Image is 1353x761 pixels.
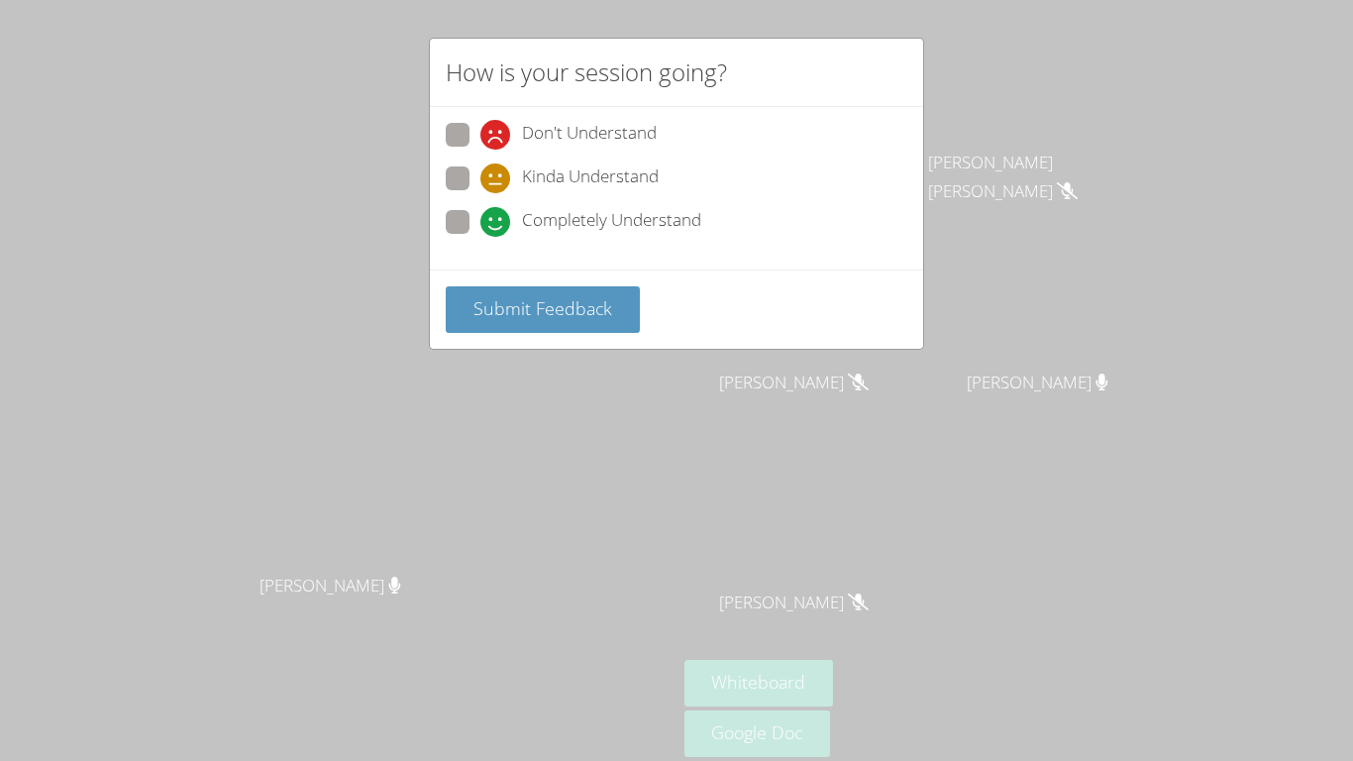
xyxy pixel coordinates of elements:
span: Don't Understand [522,120,657,150]
span: Submit Feedback [473,296,612,320]
span: Completely Understand [522,207,701,237]
button: Submit Feedback [446,286,640,333]
h2: How is your session going? [446,54,727,90]
span: Kinda Understand [522,163,659,193]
